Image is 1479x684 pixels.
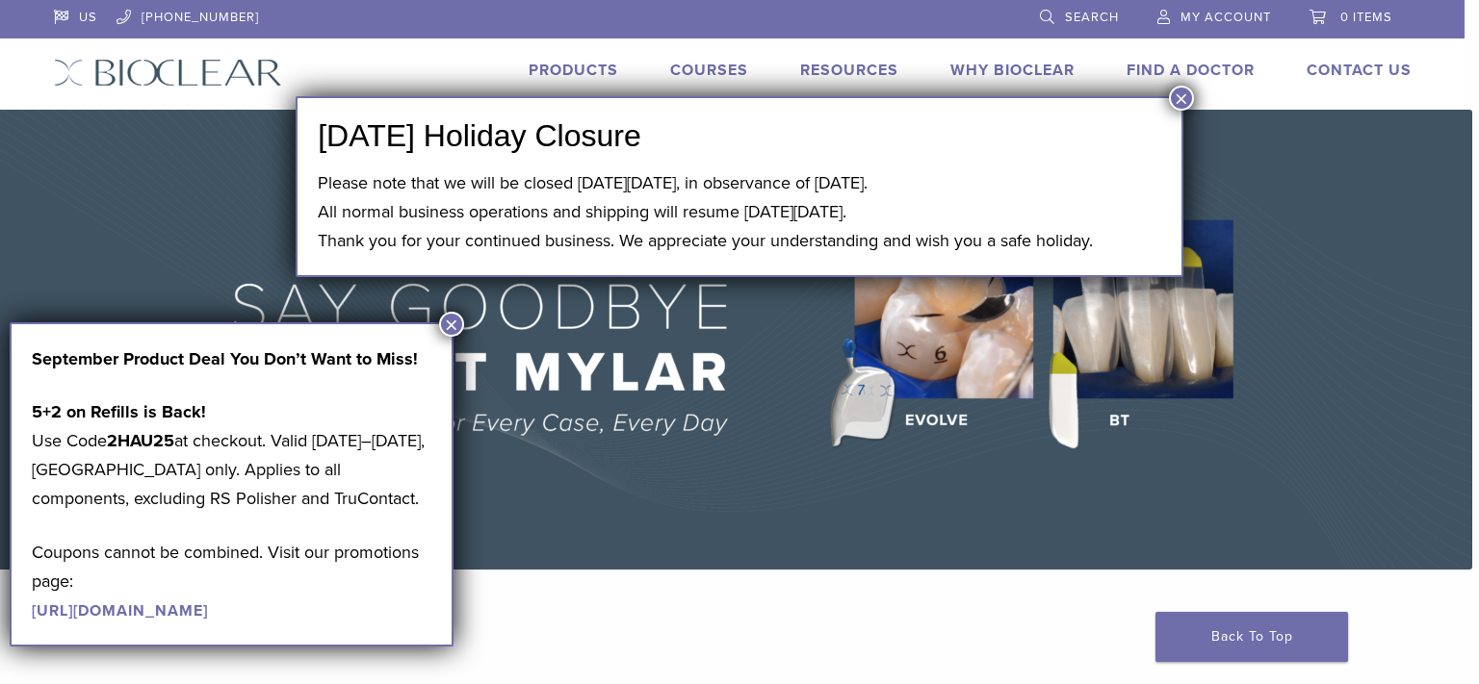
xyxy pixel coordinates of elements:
[670,61,748,80] a: Courses
[1127,61,1255,80] a: Find A Doctor
[950,61,1075,80] a: Why Bioclear
[1181,10,1271,25] span: My Account
[1307,61,1412,80] a: Contact Us
[1065,10,1119,25] span: Search
[529,61,618,80] a: Products
[54,59,282,87] img: Bioclear
[1155,612,1348,662] a: Back To Top
[800,61,898,80] a: Resources
[1340,10,1392,25] span: 0 items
